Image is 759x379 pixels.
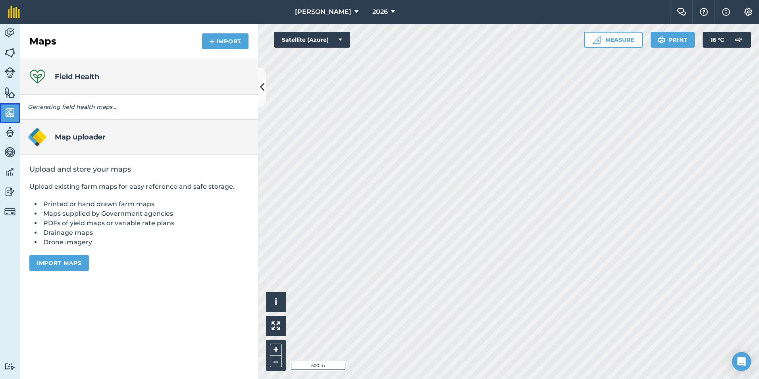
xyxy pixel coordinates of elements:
li: Printed or hand drawn farm maps [41,199,249,209]
img: svg+xml;base64,PD94bWwgdmVyc2lvbj0iMS4wIiBlbmNvZGluZz0idXRmLTgiPz4KPCEtLSBHZW5lcmF0b3I6IEFkb2JlIE... [4,126,15,138]
img: svg+xml;base64,PD94bWwgdmVyc2lvbj0iMS4wIiBlbmNvZGluZz0idXRmLTgiPz4KPCEtLSBHZW5lcmF0b3I6IEFkb2JlIE... [4,67,15,78]
img: Two speech bubbles overlapping with the left bubble in the forefront [677,8,686,16]
img: svg+xml;base64,PHN2ZyB4bWxucz0iaHR0cDovL3d3dy53My5vcmcvMjAwMC9zdmciIHdpZHRoPSIxNCIgaGVpZ2h0PSIyNC... [209,37,215,46]
img: svg+xml;base64,PD94bWwgdmVyc2lvbj0iMS4wIiBlbmNvZGluZz0idXRmLTgiPz4KPCEtLSBHZW5lcmF0b3I6IEFkb2JlIE... [4,27,15,39]
div: Open Intercom Messenger [732,352,751,371]
li: Drainage maps [41,228,249,238]
img: A cog icon [744,8,753,16]
img: svg+xml;base64,PD94bWwgdmVyc2lvbj0iMS4wIiBlbmNvZGluZz0idXRmLTgiPz4KPCEtLSBHZW5lcmF0b3I6IEFkb2JlIE... [4,363,15,370]
button: Print [651,32,695,48]
img: Ruler icon [593,36,601,44]
button: + [270,344,282,356]
button: Import [202,33,249,49]
span: 16 ° C [711,32,724,48]
img: Map uploader logo [28,128,47,147]
img: svg+xml;base64,PD94bWwgdmVyc2lvbj0iMS4wIiBlbmNvZGluZz0idXRmLTgiPz4KPCEtLSBHZW5lcmF0b3I6IEFkb2JlIE... [4,166,15,178]
li: Drone imagery [41,238,249,247]
p: Upload existing farm maps for easy reference and safe storage. [29,182,249,191]
h4: Map uploader [55,131,106,143]
button: – [270,356,282,367]
img: svg+xml;base64,PHN2ZyB4bWxucz0iaHR0cDovL3d3dy53My5vcmcvMjAwMC9zdmciIHdpZHRoPSI1NiIgaGVpZ2h0PSI2MC... [4,47,15,59]
img: svg+xml;base64,PHN2ZyB4bWxucz0iaHR0cDovL3d3dy53My5vcmcvMjAwMC9zdmciIHdpZHRoPSIxOSIgaGVpZ2h0PSIyNC... [658,35,665,44]
span: i [275,297,277,307]
button: Satellite (Azure) [274,32,350,48]
h4: Field Health [55,71,99,82]
li: Maps supplied by Government agencies [41,209,249,219]
img: svg+xml;base64,PD94bWwgdmVyc2lvbj0iMS4wIiBlbmNvZGluZz0idXRmLTgiPz4KPCEtLSBHZW5lcmF0b3I6IEFkb2JlIE... [4,186,15,198]
img: fieldmargin Logo [8,6,20,18]
span: 2026 [372,7,388,17]
button: i [266,292,286,312]
img: A question mark icon [699,8,709,16]
img: svg+xml;base64,PD94bWwgdmVyc2lvbj0iMS4wIiBlbmNvZGluZz0idXRmLTgiPz4KPCEtLSBHZW5lcmF0b3I6IEFkb2JlIE... [4,146,15,158]
img: svg+xml;base64,PD94bWwgdmVyc2lvbj0iMS4wIiBlbmNvZGluZz0idXRmLTgiPz4KPCEtLSBHZW5lcmF0b3I6IEFkb2JlIE... [730,32,746,48]
h2: Maps [29,35,56,48]
h2: Upload and store your maps [29,164,249,174]
span: [PERSON_NAME] [295,7,351,17]
button: Import maps [29,255,89,271]
em: Generating field health maps... [28,103,116,110]
img: Four arrows, one pointing top left, one top right, one bottom right and the last bottom left [272,321,280,330]
button: Measure [584,32,643,48]
li: PDFs of yield maps or variable rate plans [41,219,249,228]
button: 16 °C [703,32,751,48]
img: svg+xml;base64,PHN2ZyB4bWxucz0iaHR0cDovL3d3dy53My5vcmcvMjAwMC9zdmciIHdpZHRoPSI1NiIgaGVpZ2h0PSI2MC... [4,87,15,99]
img: svg+xml;base64,PD94bWwgdmVyc2lvbj0iMS4wIiBlbmNvZGluZz0idXRmLTgiPz4KPCEtLSBHZW5lcmF0b3I6IEFkb2JlIE... [4,206,15,217]
img: svg+xml;base64,PHN2ZyB4bWxucz0iaHR0cDovL3d3dy53My5vcmcvMjAwMC9zdmciIHdpZHRoPSIxNyIgaGVpZ2h0PSIxNy... [722,7,730,17]
img: svg+xml;base64,PHN2ZyB4bWxucz0iaHR0cDovL3d3dy53My5vcmcvMjAwMC9zdmciIHdpZHRoPSI1NiIgaGVpZ2h0PSI2MC... [4,106,15,118]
